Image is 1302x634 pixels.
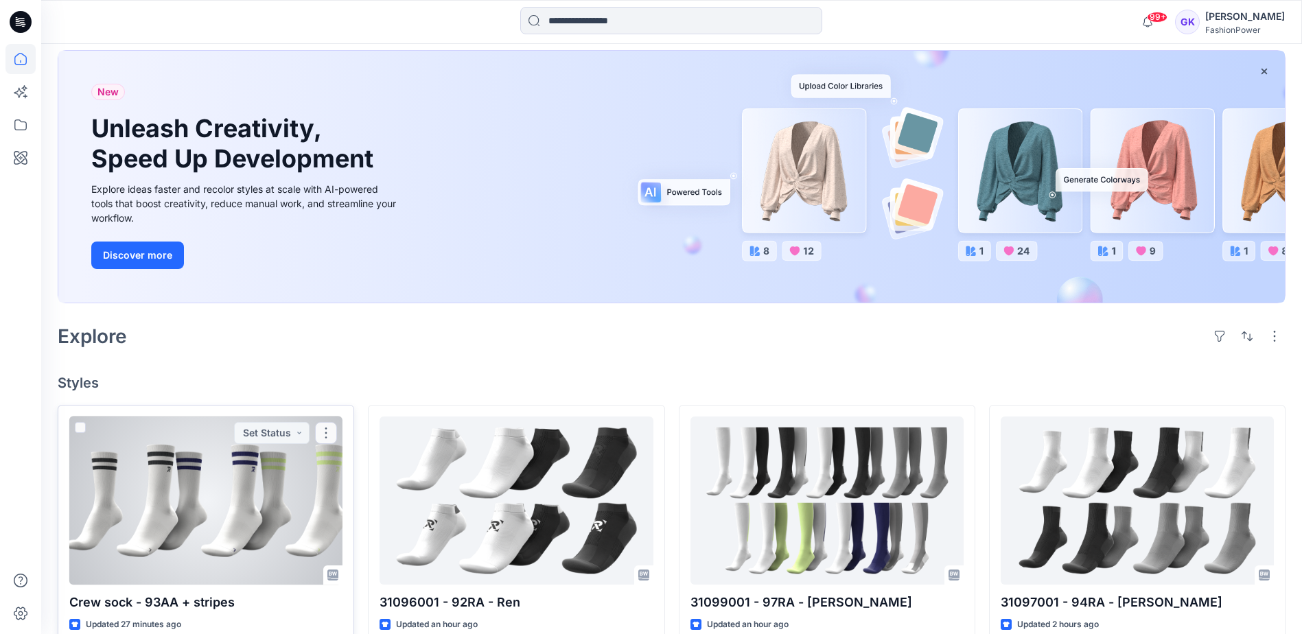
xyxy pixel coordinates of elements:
[91,242,400,269] a: Discover more
[1205,25,1285,35] div: FashionPower
[1175,10,1200,34] div: GK
[396,618,478,632] p: Updated an hour ago
[69,416,342,585] a: Crew sock - 93AA + stripes
[1017,618,1099,632] p: Updated 2 hours ago
[86,618,181,632] p: Updated 27 minutes ago
[69,593,342,612] p: Crew sock - 93AA + stripes
[91,242,184,269] button: Discover more
[380,593,653,612] p: 31096001 - 92RA - Ren
[690,593,964,612] p: 31099001 - 97RA - [PERSON_NAME]
[58,375,1286,391] h4: Styles
[58,325,127,347] h2: Explore
[380,416,653,585] a: 31096001 - 92RA - Ren
[91,114,380,173] h1: Unleash Creativity, Speed Up Development
[707,618,789,632] p: Updated an hour ago
[97,84,119,100] span: New
[1001,593,1274,612] p: 31097001 - 94RA - [PERSON_NAME]
[690,416,964,585] a: 31099001 - 97RA - Rhett
[1001,416,1274,585] a: 31097001 - 94RA - Ray
[1147,12,1167,23] span: 99+
[1205,8,1285,25] div: [PERSON_NAME]
[91,182,400,225] div: Explore ideas faster and recolor styles at scale with AI-powered tools that boost creativity, red...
